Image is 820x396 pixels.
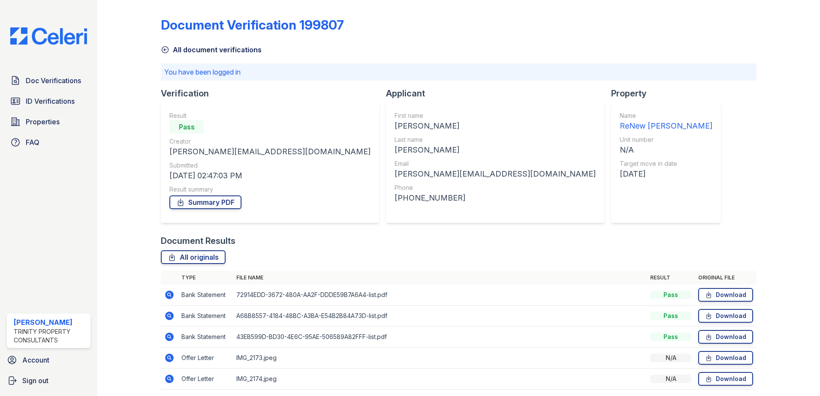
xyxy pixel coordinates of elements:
td: 72914EDD-3672-480A-AA2F-DDDE59B7A6A4-list.pdf [233,285,647,306]
div: Result [169,111,371,120]
a: Download [698,309,753,323]
a: All document verifications [161,45,262,55]
a: Account [3,351,94,369]
th: Result [647,271,695,285]
a: Summary PDF [169,195,241,209]
span: Account [22,355,49,365]
div: [PERSON_NAME] [14,317,87,327]
a: All originals [161,250,226,264]
span: Doc Verifications [26,75,81,86]
div: Last name [395,135,596,144]
th: Type [178,271,233,285]
div: [PERSON_NAME][EMAIL_ADDRESS][DOMAIN_NAME] [169,146,371,158]
div: Document Verification 199807 [161,17,344,33]
div: N/A [620,144,712,156]
div: ReNew [PERSON_NAME] [620,120,712,132]
td: Bank Statement [178,285,233,306]
a: ID Verifications [7,93,90,110]
th: Original file [695,271,757,285]
div: [DATE] 02:47:03 PM [169,170,371,182]
td: Offer Letter [178,348,233,369]
td: A68B8557-4184-48BC-A3BA-E54B2B84A73D-list.pdf [233,306,647,327]
div: Document Results [161,235,235,247]
div: Applicant [386,87,611,99]
div: [DATE] [620,168,712,180]
div: N/A [650,354,691,362]
div: Pass [169,120,204,134]
div: Creator [169,137,371,146]
div: Trinity Property Consultants [14,327,87,345]
span: Sign out [22,375,48,386]
td: Bank Statement [178,327,233,348]
a: Properties [7,113,90,130]
a: Download [698,351,753,365]
div: Phone [395,183,596,192]
a: Download [698,288,753,302]
span: ID Verifications [26,96,75,106]
div: [PHONE_NUMBER] [395,192,596,204]
div: First name [395,111,596,120]
td: Bank Statement [178,306,233,327]
a: Download [698,330,753,344]
img: CE_Logo_Blue-a8612792a0a2168367f1c8372b55b34899dd931a85d93a1a3d3e32e68fde9ad4.png [3,27,94,45]
div: Unit number [620,135,712,144]
div: Property [611,87,728,99]
div: [PERSON_NAME][EMAIL_ADDRESS][DOMAIN_NAME] [395,168,596,180]
div: Pass [650,291,691,299]
a: FAQ [7,134,90,151]
div: Verification [161,87,386,99]
div: Pass [650,312,691,320]
td: 43EB599D-BD30-4E6C-95AE-506589A82FFF-list.pdf [233,327,647,348]
div: Target move in date [620,159,712,168]
a: Sign out [3,372,94,389]
div: [PERSON_NAME] [395,144,596,156]
div: Result summary [169,185,371,194]
span: Properties [26,117,60,127]
a: Doc Verifications [7,72,90,89]
th: File name [233,271,647,285]
a: Download [698,372,753,386]
td: IMG_2173.jpeg [233,348,647,369]
div: Email [395,159,596,168]
td: IMG_2174.jpeg [233,369,647,390]
div: Pass [650,333,691,341]
div: [PERSON_NAME] [395,120,596,132]
a: Name ReNew [PERSON_NAME] [620,111,712,132]
span: FAQ [26,137,39,147]
div: N/A [650,375,691,383]
div: Name [620,111,712,120]
div: Submitted [169,161,371,170]
td: Offer Letter [178,369,233,390]
p: You have been logged in [164,67,753,77]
